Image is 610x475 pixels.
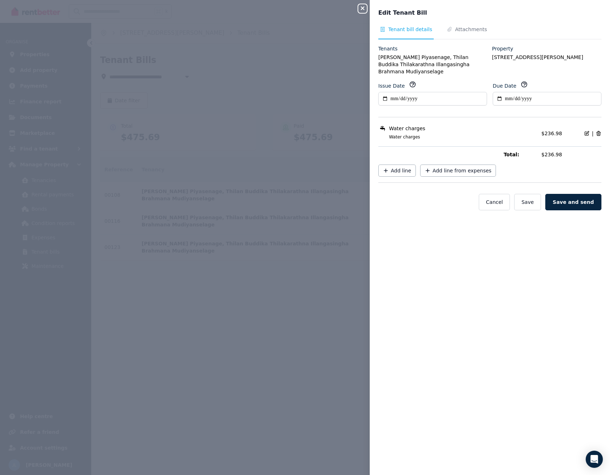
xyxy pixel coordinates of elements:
span: Water charges [389,125,425,132]
span: Tenant bill details [388,26,432,33]
span: | [592,130,594,137]
button: Cancel [479,194,510,210]
label: Due Date [493,82,516,89]
div: Open Intercom Messenger [586,451,603,468]
span: $236.98 [541,151,601,158]
button: Add line [378,165,416,177]
button: Save [514,194,541,210]
label: Issue Date [378,82,405,89]
legend: [PERSON_NAME] Piyasenage, Thilan Buddika Thilakarathna Illangasingha Brahmana Mudiyanselage [378,54,488,75]
span: Add line from expenses [433,167,492,174]
nav: Tabs [378,26,601,39]
span: Attachments [455,26,487,33]
span: $236.98 [541,131,562,136]
label: Property [492,45,513,52]
span: Water charges [380,134,537,140]
span: Edit Tenant Bill [378,9,427,17]
label: Tenants [378,45,398,52]
span: Total: [503,151,537,158]
button: Save and send [545,194,601,210]
span: Add line [391,167,411,174]
legend: [STREET_ADDRESS][PERSON_NAME] [492,54,601,61]
button: Add line from expenses [420,165,496,177]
